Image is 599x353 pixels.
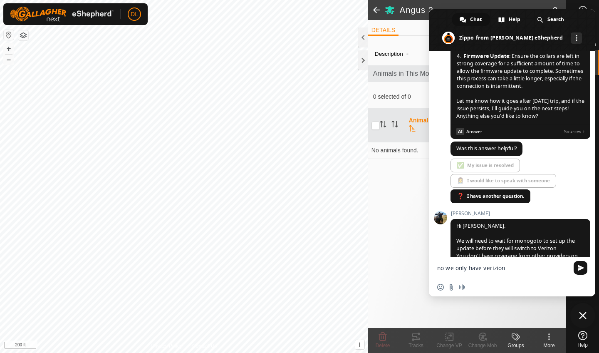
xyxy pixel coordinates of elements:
img: Gallagher Logo [10,7,114,22]
span: Animals in This Mob [373,69,561,79]
span: [PERSON_NAME] [450,211,590,216]
span: Chat [470,13,482,26]
button: Reset Map [4,30,14,40]
span: 0 selected of 0 [373,92,444,101]
span: Firmware Update [463,52,509,60]
span: : Ensure the collars are left in strong coverage for a sufficient amount of time to allow the fir... [457,52,584,90]
div: Close chat [570,303,595,328]
a: Contact Us [192,342,217,350]
div: Chat [452,13,490,26]
th: Animal [406,109,432,142]
span: - [403,47,412,60]
span: Hi [PERSON_NAME]. We will need to wait for monogoto to set up the update before they will switch ... [456,222,578,282]
span: 0 [553,4,557,16]
button: i [355,340,364,349]
span: Delete [376,343,390,348]
div: More channels [571,32,582,44]
span: Sources [564,128,585,135]
div: More [532,342,566,349]
div: Search [530,13,572,26]
a: Help [566,328,599,351]
span: Send [574,261,587,275]
span: i [359,341,361,348]
span: DL [131,10,138,19]
div: Tracks [399,342,433,349]
span: AI [456,128,464,135]
p-sorticon: Activate to sort [391,122,398,129]
span: Audio message [459,284,465,291]
div: Groups [499,342,532,349]
div: Change Mob [466,342,499,349]
td: No animals found. [368,142,566,159]
button: Map Layers [18,30,28,40]
a: Privacy Policy [151,342,182,350]
span: Search [547,13,564,26]
div: Change VP [433,342,466,349]
p-sorticon: Activate to sort [380,122,386,129]
h2: Angus 2 [400,5,553,15]
button: + [4,44,14,54]
span: Send a file [448,284,455,291]
label: Description [375,51,403,57]
textarea: Compose your message... [437,264,569,272]
li: DETAILS [368,26,399,36]
span: Help [577,343,588,348]
span: Insert an emoji [437,284,444,291]
div: Help [491,13,529,26]
span: Was this answer helpful? [456,145,517,152]
span: Help [509,13,520,26]
button: – [4,55,14,65]
p-sorticon: Activate to sort [409,126,416,133]
span: Answer [466,128,561,135]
